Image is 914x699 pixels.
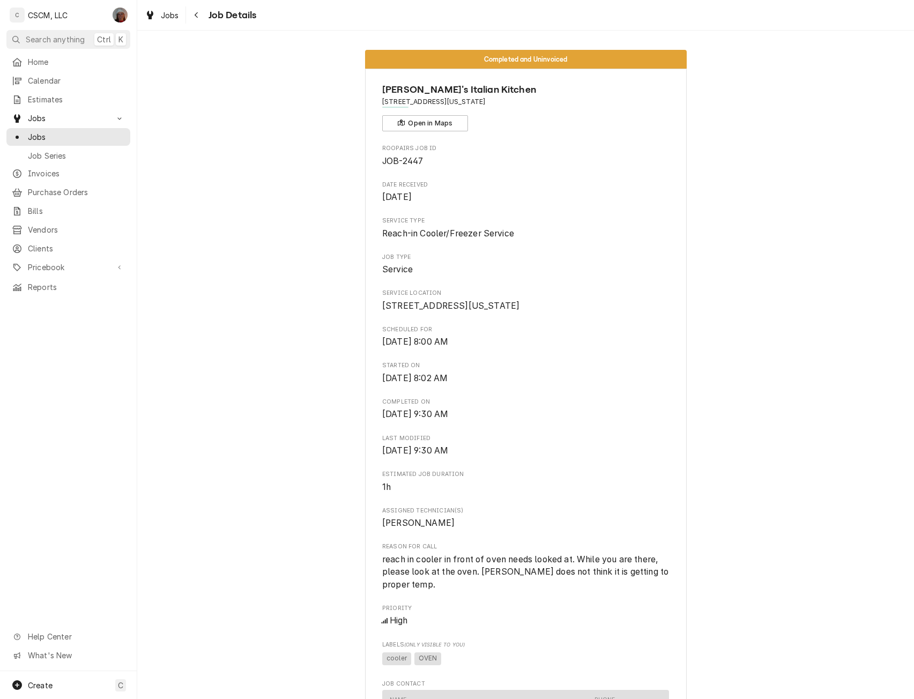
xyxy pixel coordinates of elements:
[382,604,669,627] div: Priority
[382,144,669,167] div: Roopairs Job ID
[382,481,669,494] span: Estimated Job Duration
[118,680,123,691] span: C
[382,228,514,239] span: Reach-in Cooler/Freezer Service
[382,398,669,421] div: Completed On
[382,434,669,443] span: Last Modified
[28,10,68,21] div: CSCM, LLC
[6,183,130,201] a: Purchase Orders
[382,217,669,240] div: Service Type
[6,646,130,664] a: Go to What's New
[382,604,669,613] span: Priority
[382,156,423,166] span: JOB-2447
[6,240,130,257] a: Clients
[365,50,687,69] div: Status
[28,650,124,661] span: What's New
[28,94,125,105] span: Estimates
[188,6,205,24] button: Navigate back
[382,337,448,347] span: [DATE] 8:00 AM
[382,651,669,667] span: [object Object]
[6,91,130,108] a: Estimates
[10,8,25,23] div: C
[28,56,125,68] span: Home
[6,53,130,71] a: Home
[28,168,125,179] span: Invoices
[382,325,669,334] span: Scheduled For
[382,434,669,457] div: Last Modified
[6,202,130,220] a: Bills
[382,192,412,202] span: [DATE]
[382,361,669,370] span: Started On
[382,373,448,383] span: [DATE] 8:02 AM
[382,289,669,298] span: Service Location
[382,517,669,530] span: Assigned Technician(s)
[28,631,124,642] span: Help Center
[382,641,669,649] span: Labels
[6,258,130,276] a: Go to Pricebook
[382,542,669,591] div: Reason For Call
[382,191,669,204] span: Date Received
[382,542,669,551] span: Reason For Call
[382,507,669,515] span: Assigned Technician(s)
[382,614,669,627] div: High
[28,224,125,235] span: Vendors
[26,34,85,45] span: Search anything
[382,409,448,419] span: [DATE] 9:30 AM
[140,6,183,24] a: Jobs
[6,72,130,90] a: Calendar
[382,181,669,189] span: Date Received
[205,8,257,23] span: Job Details
[382,554,671,590] span: reach in cooler in front of oven needs looked at. While you are there, please look at the oven. [...
[382,482,391,492] span: 1h
[97,34,111,45] span: Ctrl
[382,680,669,688] span: Job Contact
[382,518,455,528] span: [PERSON_NAME]
[382,144,669,153] span: Roopairs Job ID
[28,187,125,198] span: Purchase Orders
[113,8,128,23] div: DV
[404,642,465,648] span: (Only Visible to You)
[118,34,123,45] span: K
[6,278,130,296] a: Reports
[382,361,669,384] div: Started On
[382,217,669,225] span: Service Type
[6,128,130,146] a: Jobs
[382,83,669,97] span: Name
[28,262,109,273] span: Pricebook
[382,336,669,348] span: Scheduled For
[382,300,669,313] span: Service Location
[382,470,669,493] div: Estimated Job Duration
[382,398,669,406] span: Completed On
[382,253,669,276] div: Job Type
[382,372,669,385] span: Started On
[382,445,448,456] span: [DATE] 9:30 AM
[382,181,669,204] div: Date Received
[382,301,519,311] span: [STREET_ADDRESS][US_STATE]
[382,155,669,168] span: Roopairs Job ID
[28,205,125,217] span: Bills
[113,8,128,23] div: Dena Vecchetti's Avatar
[28,150,125,161] span: Job Series
[382,263,669,276] span: Job Type
[6,628,130,645] a: Go to Help Center
[414,652,442,665] span: OVEN
[28,243,125,254] span: Clients
[382,253,669,262] span: Job Type
[6,147,130,165] a: Job Series
[382,227,669,240] span: Service Type
[382,97,669,107] span: Address
[382,264,413,274] span: Service
[161,10,179,21] span: Jobs
[382,614,669,627] span: Priority
[28,75,125,86] span: Calendar
[28,681,53,690] span: Create
[6,165,130,182] a: Invoices
[382,289,669,312] div: Service Location
[382,444,669,457] span: Last Modified
[382,115,468,131] button: Open in Maps
[382,507,669,530] div: Assigned Technician(s)
[28,131,125,143] span: Jobs
[382,470,669,479] span: Estimated Job Duration
[382,641,669,667] div: [object Object]
[382,83,669,131] div: Client Information
[28,281,125,293] span: Reports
